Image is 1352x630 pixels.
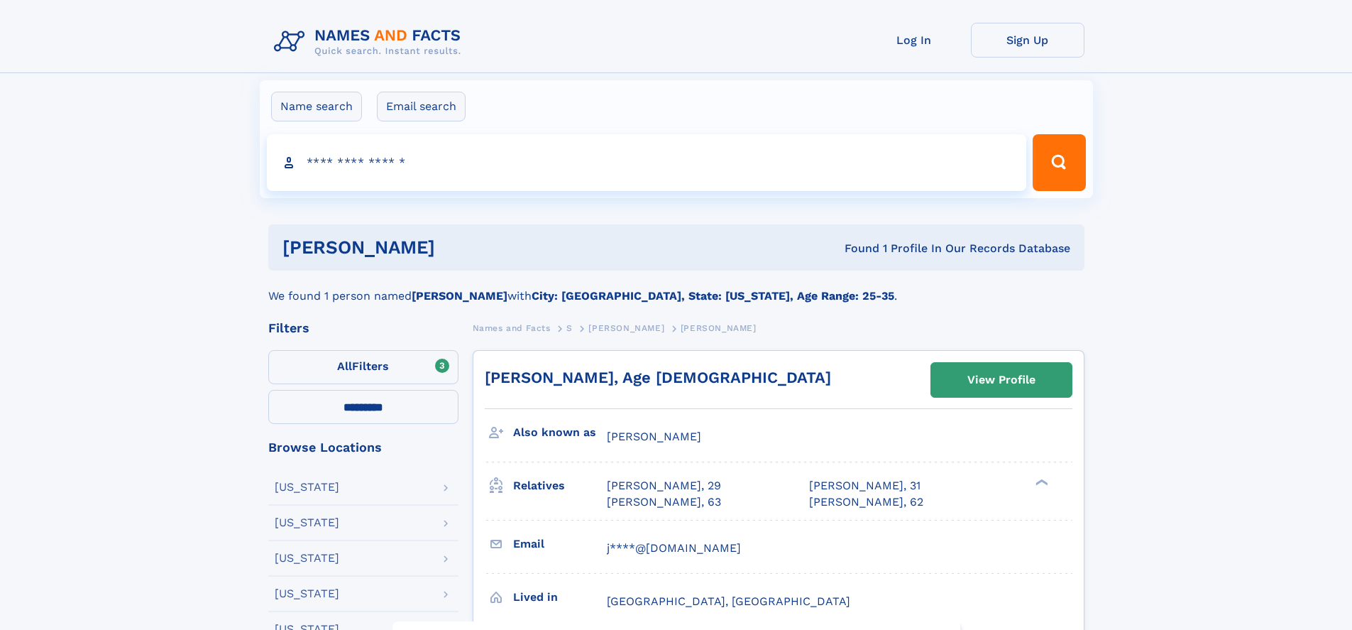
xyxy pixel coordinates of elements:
span: [PERSON_NAME] [588,323,664,333]
div: Found 1 Profile In Our Records Database [639,241,1070,256]
b: City: [GEOGRAPHIC_DATA], State: [US_STATE], Age Range: 25-35 [532,289,894,303]
h3: Relatives [513,474,607,498]
span: All [337,359,352,373]
div: Browse Locations [268,441,458,454]
div: Filters [268,322,458,335]
a: Names and Facts [473,319,551,337]
div: We found 1 person named with . [268,271,1084,305]
div: [US_STATE] [275,482,339,493]
label: Email search [377,92,466,121]
h3: Also known as [513,420,607,445]
a: Log In [857,23,971,58]
span: [GEOGRAPHIC_DATA], [GEOGRAPHIC_DATA] [607,594,850,608]
span: [PERSON_NAME] [607,430,701,443]
button: Search Button [1033,134,1085,191]
a: View Profile [931,363,1072,397]
label: Name search [271,92,362,121]
span: [PERSON_NAME] [681,323,757,333]
a: [PERSON_NAME], 62 [809,494,923,510]
div: ❯ [1032,478,1049,487]
h3: Email [513,532,607,556]
h1: [PERSON_NAME] [282,239,640,256]
div: [US_STATE] [275,553,339,564]
div: [US_STATE] [275,588,339,599]
a: [PERSON_NAME], 63 [607,494,721,510]
div: [US_STATE] [275,517,339,528]
b: [PERSON_NAME] [412,289,507,303]
a: S [566,319,573,337]
img: Logo Names and Facts [268,23,473,61]
h3: Lived in [513,585,607,609]
div: View Profile [967,364,1035,396]
a: Sign Up [971,23,1084,58]
a: [PERSON_NAME], 31 [809,478,920,494]
a: [PERSON_NAME], 29 [607,478,721,494]
input: search input [267,134,1027,191]
a: [PERSON_NAME] [588,319,664,337]
span: S [566,323,573,333]
a: [PERSON_NAME], Age [DEMOGRAPHIC_DATA] [485,369,831,386]
label: Filters [268,350,458,384]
